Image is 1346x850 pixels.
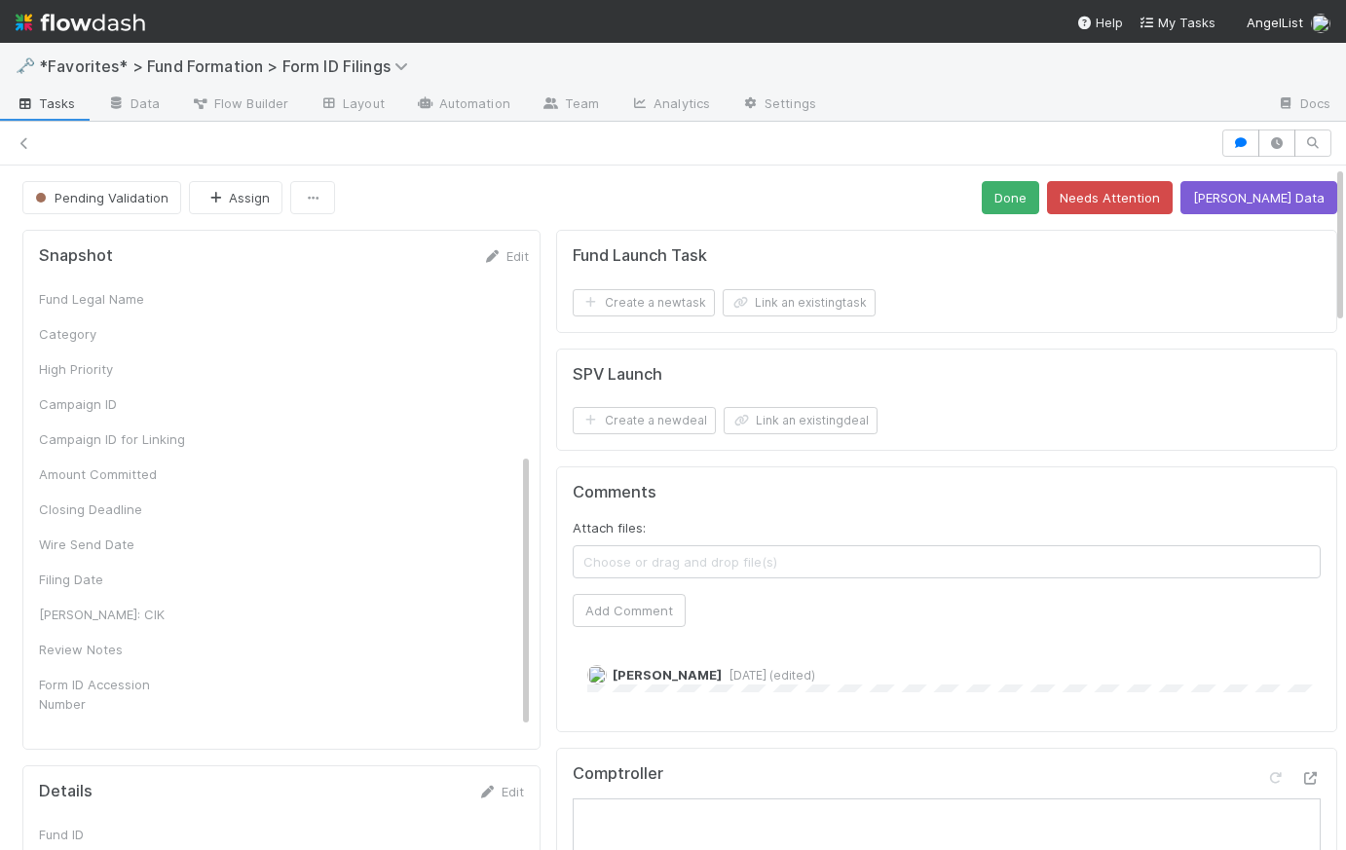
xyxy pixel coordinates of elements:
[1047,181,1173,214] button: Needs Attention
[574,546,1320,577] span: Choose or drag and drop file(s)
[39,675,185,714] div: Form ID Accession Number
[39,464,185,484] div: Amount Committed
[39,289,185,309] div: Fund Legal Name
[39,782,93,801] h5: Details
[573,407,716,434] button: Create a newdeal
[92,90,175,121] a: Data
[1139,13,1215,32] a: My Tasks
[573,365,662,385] h5: SPV Launch
[587,665,607,684] img: avatar_892eb56c-5b5a-46db-bf0b-2a9023d0e8f8.png
[573,764,663,784] h5: Comptroller
[39,825,185,844] div: Fund ID
[1261,90,1346,121] a: Docs
[39,56,418,76] span: *Favorites* > Fund Formation > Form ID Filings
[1247,15,1303,30] span: AngelList
[39,359,185,379] div: High Priority
[722,668,815,683] span: [DATE] (edited)
[39,499,185,519] div: Closing Deadline
[573,518,646,537] label: Attach files:
[39,324,185,344] div: Category
[39,729,185,749] div: Resolution Notes
[31,190,168,205] span: Pending Validation
[483,248,529,264] a: Edit
[16,6,145,39] img: logo-inverted-e16ddd16eac7371096b0.svg
[615,90,726,121] a: Analytics
[573,483,1321,502] h5: Comments
[304,90,400,121] a: Layout
[1311,14,1330,33] img: avatar_b467e446-68e1-4310-82a7-76c532dc3f4b.png
[39,640,185,659] div: Review Notes
[1180,181,1337,214] button: [PERSON_NAME] Data
[16,93,76,113] span: Tasks
[478,784,524,799] a: Edit
[22,181,181,214] button: Pending Validation
[1139,15,1215,30] span: My Tasks
[191,93,288,113] span: Flow Builder
[526,90,615,121] a: Team
[39,605,185,624] div: [PERSON_NAME]: CIK
[39,535,185,554] div: Wire Send Date
[726,90,832,121] a: Settings
[723,289,876,316] button: Link an existingtask
[16,57,35,74] span: 🗝️
[1076,13,1123,32] div: Help
[189,181,282,214] button: Assign
[613,667,722,683] span: [PERSON_NAME]
[573,246,707,266] h5: Fund Launch Task
[39,429,185,449] div: Campaign ID for Linking
[982,181,1039,214] button: Done
[39,246,113,266] h5: Snapshot
[39,394,185,414] div: Campaign ID
[400,90,526,121] a: Automation
[724,407,878,434] button: Link an existingdeal
[39,570,185,589] div: Filing Date
[573,594,686,627] button: Add Comment
[175,90,304,121] a: Flow Builder
[573,289,715,316] button: Create a newtask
